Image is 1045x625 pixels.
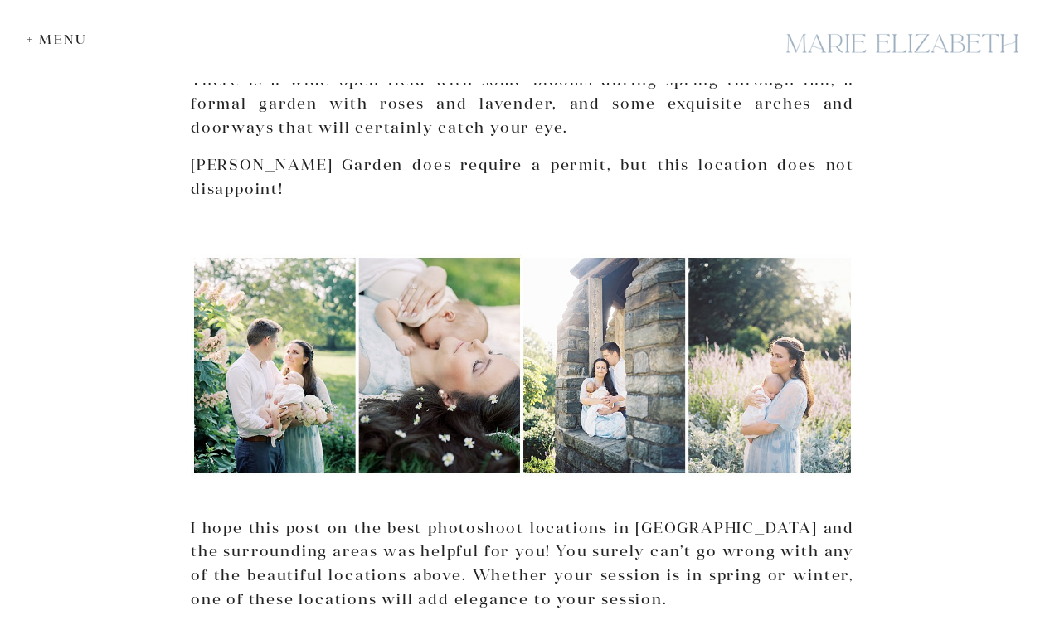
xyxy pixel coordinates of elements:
[191,254,854,477] img: Dc Photoshoot Locations 0002 Photoshoot Locations In Dc
[27,31,95,47] div: + Menu
[191,69,854,140] p: There is a wide open field with some blooms during spring through fall, a formal garden with rose...
[191,516,854,612] p: I hope this post on the best photoshoot locations in [GEOGRAPHIC_DATA] and the surrounding areas ...
[191,153,854,201] p: [PERSON_NAME] Garden does require a permit, but this location does not disappoint!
